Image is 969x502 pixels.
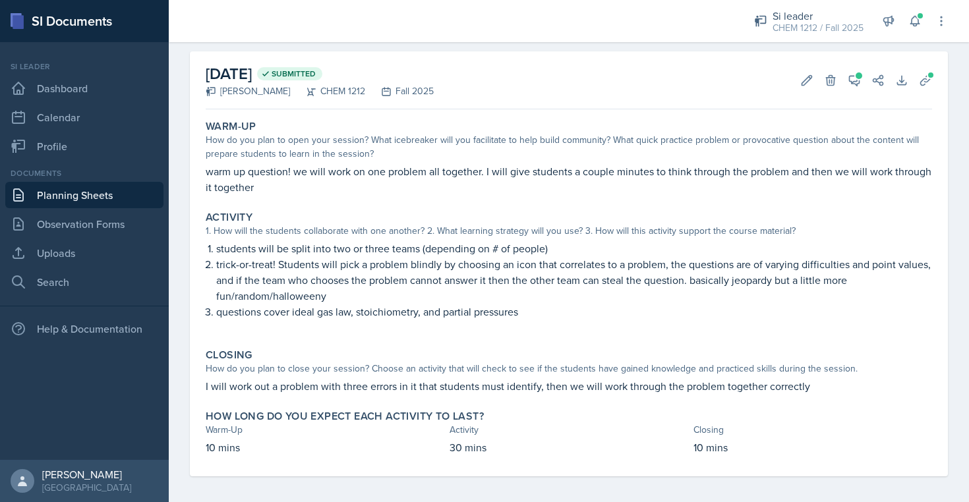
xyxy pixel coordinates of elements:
[42,468,131,481] div: [PERSON_NAME]
[5,167,163,179] div: Documents
[216,256,932,304] p: trick-or-treat! Students will pick a problem blindly by choosing an icon that correlates to a pro...
[5,211,163,237] a: Observation Forms
[5,240,163,266] a: Uploads
[693,423,932,437] div: Closing
[365,84,434,98] div: Fall 2025
[206,163,932,195] p: warm up question! we will work on one problem all together. I will give students a couple minutes...
[206,423,444,437] div: Warm-Up
[206,84,290,98] div: [PERSON_NAME]
[206,120,256,133] label: Warm-Up
[693,439,932,455] p: 10 mins
[206,378,932,394] p: I will work out a problem with three errors in it that students must identify, then we will work ...
[450,439,688,455] p: 30 mins
[206,439,444,455] p: 10 mins
[5,269,163,295] a: Search
[42,481,131,494] div: [GEOGRAPHIC_DATA]
[272,69,316,79] span: Submitted
[773,21,864,35] div: CHEM 1212 / Fall 2025
[5,316,163,342] div: Help & Documentation
[5,133,163,159] a: Profile
[206,410,484,423] label: How long do you expect each activity to last?
[206,362,932,376] div: How do you plan to close your session? Choose an activity that will check to see if the students ...
[206,224,932,238] div: 1. How will the students collaborate with one another? 2. What learning strategy will you use? 3....
[5,104,163,130] a: Calendar
[450,423,688,437] div: Activity
[206,62,434,86] h2: [DATE]
[206,349,252,362] label: Closing
[773,8,864,24] div: Si leader
[216,304,932,320] p: questions cover ideal gas law, stoichiometry, and partial pressures
[5,75,163,101] a: Dashboard
[5,61,163,72] div: Si leader
[206,211,252,224] label: Activity
[5,182,163,208] a: Planning Sheets
[216,240,932,256] p: students will be split into two or three teams (depending on # of people)
[290,84,365,98] div: CHEM 1212
[206,133,932,161] div: How do you plan to open your session? What icebreaker will you facilitate to help build community...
